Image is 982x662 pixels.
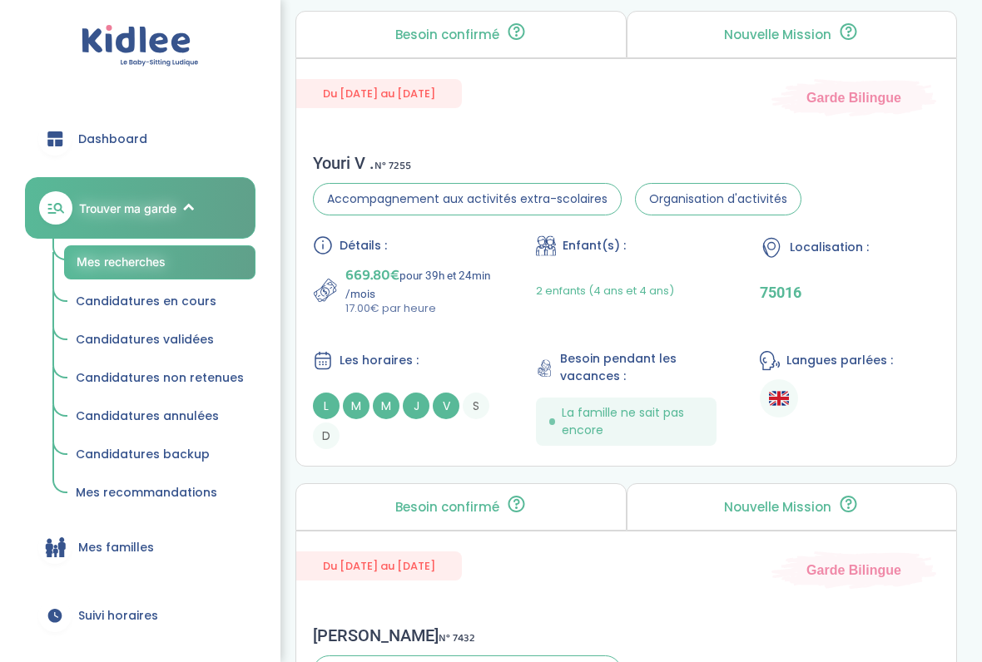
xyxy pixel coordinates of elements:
span: Mes familles [78,539,154,556]
a: Candidatures annulées [64,401,255,432]
p: pour 39h et 24min /mois [345,264,493,300]
p: 17.00€ par heure [345,300,493,317]
span: Enfant(s) : [563,237,626,254]
div: [PERSON_NAME] [313,625,622,645]
a: Mes recommandations [64,477,255,509]
span: M [343,393,369,419]
a: Dashboard [25,109,255,169]
span: N° 7432 [439,630,475,647]
span: 669.80€ [345,264,399,287]
a: Trouver ma garde [25,177,255,239]
span: L [313,393,340,419]
span: Détails : [340,237,387,254]
span: S [463,393,489,419]
span: M [373,393,399,419]
p: Besoin confirmé [395,501,499,514]
span: V [433,393,459,419]
span: Garde Bilingue [806,88,901,106]
img: logo.svg [82,25,199,67]
a: Candidatures en cours [64,286,255,318]
span: Les horaires : [340,352,419,369]
span: Localisation : [790,239,869,256]
img: Anglais [769,388,789,408]
span: Suivi horaires [78,607,158,625]
span: Accompagnement aux activités extra-scolaires [313,183,622,215]
p: Nouvelle Mission [724,501,831,514]
span: Candidatures validées [76,331,214,348]
span: Candidatures annulées [76,408,219,424]
span: N° 7255 [374,157,411,175]
p: Nouvelle Mission [724,28,831,42]
div: Youri V . [313,153,801,173]
span: Langues parlées : [786,352,893,369]
span: Du [DATE] au [DATE] [296,79,462,108]
span: Organisation d'activités [635,183,801,215]
span: Besoin pendant les vacances : [560,350,717,385]
span: La famille ne sait pas encore [562,404,703,439]
span: 2 enfants (4 ans et 4 ans) [536,283,674,299]
p: Besoin confirmé [395,28,499,42]
span: Candidatures non retenues [76,369,244,386]
span: Mes recherches [77,254,166,269]
span: D [313,422,340,449]
span: Candidatures backup [76,446,210,462]
a: Mes familles [25,517,255,577]
a: Candidatures non retenues [64,363,255,394]
a: Candidatures backup [64,439,255,471]
a: Mes recherches [64,245,255,279]
p: 75016 [760,284,940,301]
span: J [403,393,429,419]
span: Mes recommandations [76,484,217,501]
span: Trouver ma garde [79,200,176,217]
span: Candidatures en cours [76,293,216,309]
span: Du [DATE] au [DATE] [296,551,462,580]
span: Dashboard [78,131,147,148]
a: Candidatures validées [64,324,255,356]
a: Suivi horaires [25,585,255,645]
span: Garde Bilingue [806,561,901,579]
